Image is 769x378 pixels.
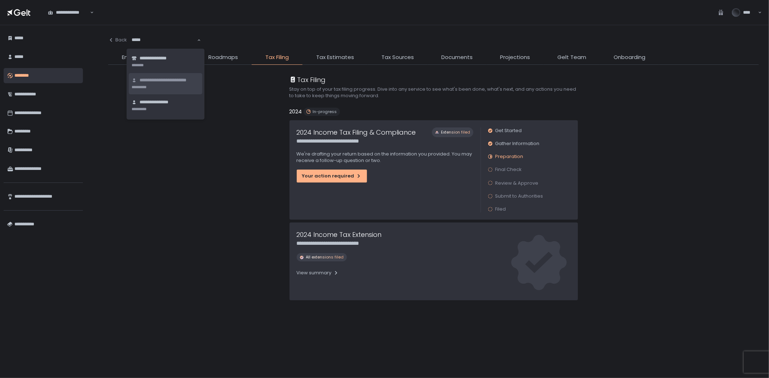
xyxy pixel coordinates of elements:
span: Get Started [495,127,522,134]
span: Preparation [495,153,523,160]
div: Your action required [302,173,362,179]
span: Tax Estimates [316,53,354,62]
span: Projections [500,53,530,62]
h2: 2024 [290,108,302,116]
span: Roadmaps [208,53,238,62]
span: Tax Filing [265,53,289,62]
span: Extension filed [441,130,470,135]
div: Tax Filing [290,75,326,85]
span: Submit to Authorities [495,193,543,199]
button: Back [108,32,127,48]
span: Entity [122,53,137,62]
span: Gather Information [495,140,540,147]
span: All extensions filed [306,255,344,260]
div: Search for option [43,5,94,20]
span: Documents [441,53,473,62]
span: Onboarding [614,53,645,62]
span: Gelt Team [557,53,586,62]
span: Tax Sources [381,53,414,62]
h2: Stay on top of your tax filing progress. Dive into any service to see what's been done, what's ne... [290,86,578,99]
div: View summary [297,270,339,276]
div: Search for option [127,32,201,48]
button: View summary [297,267,339,279]
button: Your action required [297,170,367,183]
span: Review & Approve [495,180,539,186]
div: Back [108,37,127,43]
span: Final Check [495,166,522,173]
span: In-progress [313,109,337,114]
h1: 2024 Income Tax Filing & Compliance [297,127,416,137]
h1: 2024 Income Tax Extension [297,230,382,239]
input: Search for option [132,36,196,44]
span: Filed [495,206,506,212]
p: We're drafting your return based on the information you provided. You may receive a follow-up que... [297,151,473,164]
